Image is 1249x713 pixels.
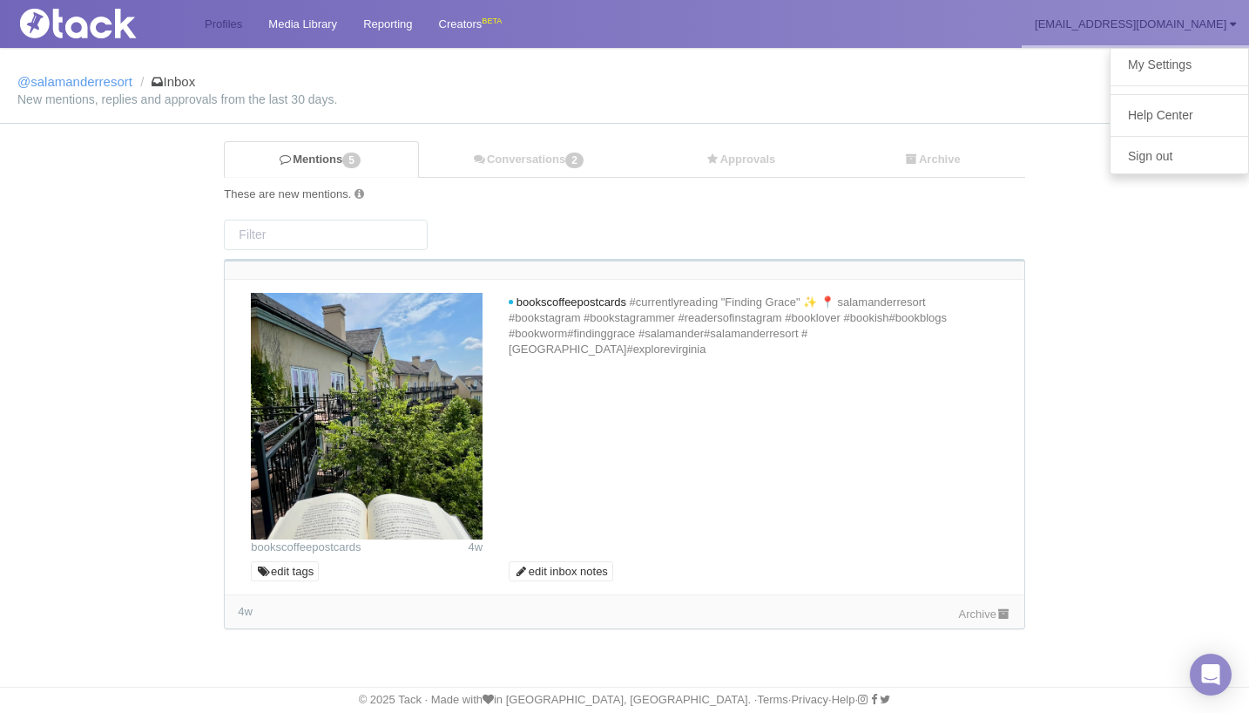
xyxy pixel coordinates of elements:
[238,605,253,618] time: Latest comment: 2025-07-26 16:56 UTC
[516,295,626,309] span: bookscoffeepostcards
[224,187,1024,202] div: These are new mentions.
[509,295,947,356] span: #currentlyreadi̇ng "Finding Grace" ✨ 📍 salamanderresort #bookstagram #bookstagrammer #readersofin...
[17,93,1232,105] small: New mentions, replies and approvals from the last 30 days.
[251,293,483,540] img: Image may contain: book, publication, suburb, architecture, building, housing, cityscape, urban, ...
[224,141,419,178] a: Mentions5
[251,561,319,582] a: edit tags
[1111,145,1248,168] a: Sign out
[959,608,1011,621] a: Archive
[17,74,132,89] a: @salamanderresort
[791,693,828,706] a: Privacy
[224,220,428,250] input: Filter
[482,12,502,31] div: BETA
[1190,654,1232,696] div: Open Intercom Messenger
[468,540,483,555] time: Posted: 2025-07-26 16:55 UTC
[757,693,787,706] a: Terms
[468,540,483,553] span: 4w
[419,142,641,178] a: Conversations2
[136,74,195,90] li: Inbox
[1111,104,1248,127] a: Help Center
[342,153,361,168] span: 5
[641,142,840,178] a: Approvals
[832,693,855,706] a: Help
[509,561,613,582] a: edit inbox notes
[565,153,584,168] span: 2
[251,540,361,553] a: bookscoffeepostcards
[1111,53,1248,77] a: My Settings
[509,300,513,305] i: new
[13,9,187,38] img: Tack
[840,142,1024,178] a: Archive
[4,692,1245,708] div: © 2025 Tack · Made with in [GEOGRAPHIC_DATA], [GEOGRAPHIC_DATA]. · · · ·
[238,605,253,618] span: 4w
